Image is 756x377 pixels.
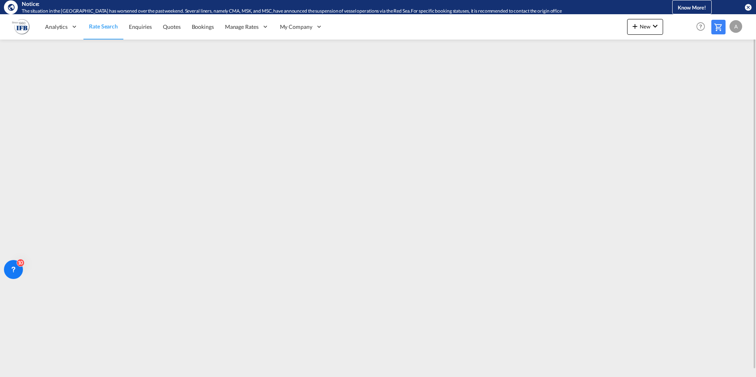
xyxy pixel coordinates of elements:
span: Rate Search [89,23,118,30]
div: Help [694,20,711,34]
a: Quotes [157,14,186,40]
span: Enquiries [129,23,152,30]
img: b628ab10256c11eeb52753acbc15d091.png [12,18,30,36]
md-icon: icon-plus 400-fg [630,21,640,31]
span: Help [694,20,707,33]
span: Analytics [45,23,68,31]
span: New [630,23,660,30]
button: icon-close-circle [744,3,752,11]
div: A [730,20,742,33]
button: icon-plus 400-fgNewicon-chevron-down [627,19,663,35]
md-icon: icon-chevron-down [650,21,660,31]
span: Know More! [678,4,706,11]
md-icon: icon-earth [7,3,15,11]
div: The situation in the Red Sea has worsened over the past weekend. Several liners, namely CMA, MSK,... [22,8,640,15]
span: My Company [280,23,312,31]
span: Bookings [192,23,214,30]
a: Enquiries [123,14,157,40]
div: Analytics [40,14,83,40]
a: Bookings [186,14,219,40]
div: My Company [274,14,328,40]
span: Quotes [163,23,180,30]
div: Manage Rates [219,14,274,40]
a: Rate Search [83,14,123,40]
span: Manage Rates [225,23,259,31]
